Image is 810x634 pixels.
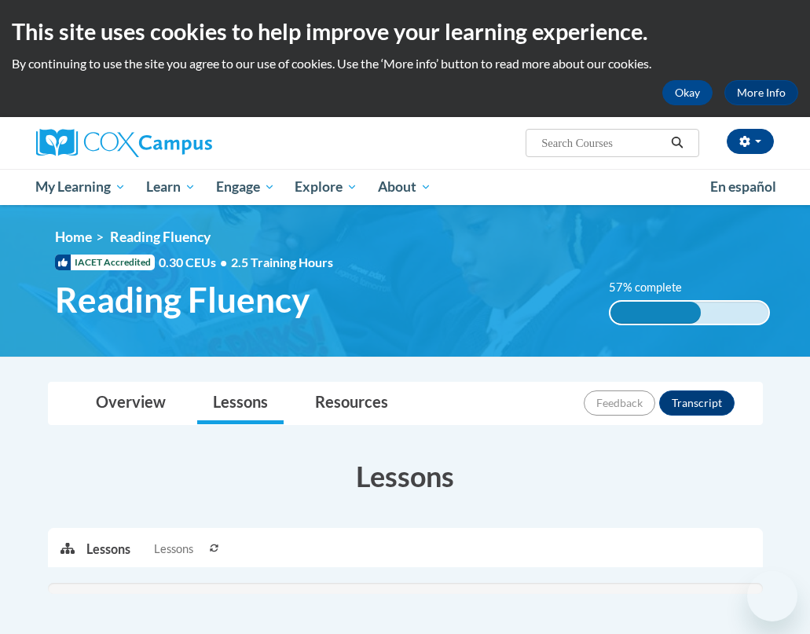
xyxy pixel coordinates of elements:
[609,279,699,296] label: 57% complete
[727,129,774,154] button: Account Settings
[26,169,137,205] a: My Learning
[747,571,797,621] iframe: Button to launch messaging window
[36,129,212,157] img: Cox Campus
[197,383,284,424] a: Lessons
[154,541,193,558] span: Lessons
[206,169,285,205] a: Engage
[110,229,211,245] span: Reading Fluency
[24,169,786,205] div: Main menu
[299,383,404,424] a: Resources
[55,229,92,245] a: Home
[724,80,798,105] a: More Info
[231,255,333,269] span: 2.5 Training Hours
[659,390,735,416] button: Transcript
[55,279,310,321] span: Reading Fluency
[295,178,357,196] span: Explore
[584,390,655,416] button: Feedback
[55,255,155,270] span: IACET Accredited
[662,80,713,105] button: Okay
[12,55,798,72] p: By continuing to use the site you agree to our use of cookies. Use the ‘More info’ button to read...
[216,178,275,196] span: Engage
[146,178,196,196] span: Learn
[220,255,227,269] span: •
[12,16,798,47] h2: This site uses cookies to help improve your learning experience.
[610,302,701,324] div: 57% complete
[159,254,231,271] span: 0.30 CEUs
[368,169,442,205] a: About
[700,170,786,203] a: En español
[378,178,431,196] span: About
[710,178,776,195] span: En español
[284,169,368,205] a: Explore
[540,134,665,152] input: Search Courses
[48,456,763,496] h3: Lessons
[136,169,206,205] a: Learn
[80,383,181,424] a: Overview
[36,129,266,157] a: Cox Campus
[86,541,130,558] p: Lessons
[665,134,689,152] button: Search
[35,178,126,196] span: My Learning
